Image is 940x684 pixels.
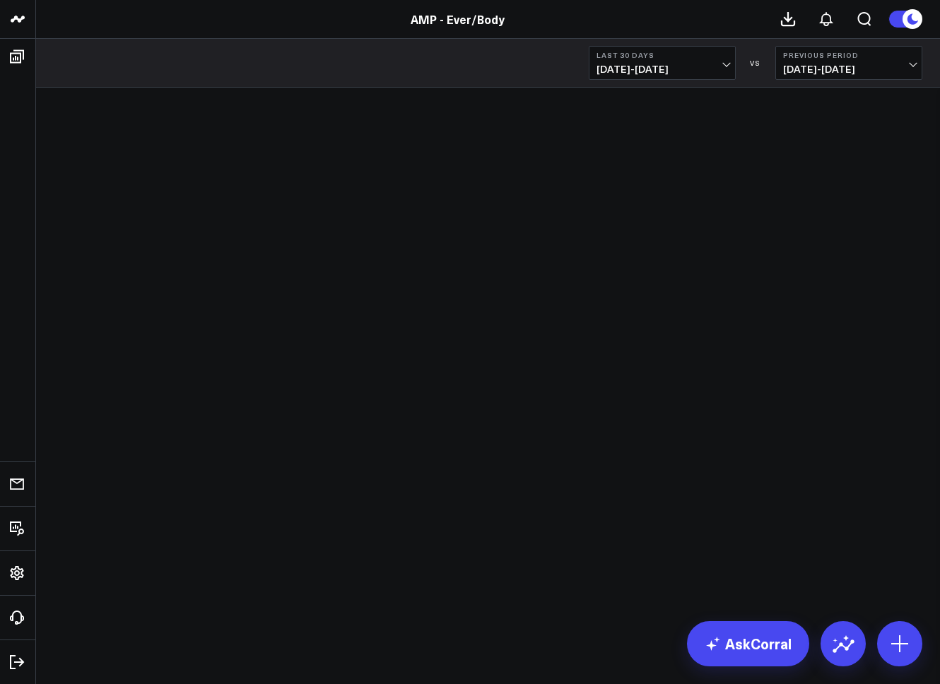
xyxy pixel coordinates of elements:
b: Previous Period [783,51,915,59]
b: Last 30 Days [597,51,728,59]
button: Last 30 Days[DATE]-[DATE] [589,46,736,80]
a: AMP - Ever/Body [411,11,505,27]
div: VS [743,59,768,67]
span: [DATE] - [DATE] [783,64,915,75]
button: Previous Period[DATE]-[DATE] [775,46,922,80]
span: [DATE] - [DATE] [597,64,728,75]
a: Log Out [4,649,31,675]
a: AskCorral [687,621,809,666]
